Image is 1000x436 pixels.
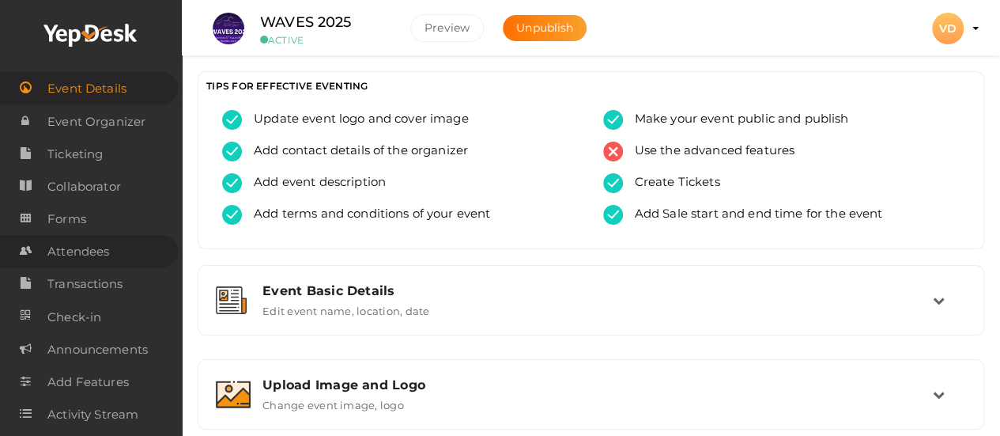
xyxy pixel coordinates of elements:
[47,106,145,138] span: Event Organizer
[47,171,121,203] span: Collaborator
[603,142,623,161] img: error.svg
[242,110,469,130] span: Update event logo and cover image
[47,366,129,398] span: Add Features
[603,205,623,225] img: tick-success.svg
[206,400,975,415] a: Upload Image and Logo Change event image, logo
[206,80,975,92] h3: TIPS FOR EFFECTIVE EVENTING
[603,110,623,130] img: tick-success.svg
[410,14,484,42] button: Preview
[47,138,103,170] span: Ticketing
[47,203,86,235] span: Forms
[260,11,351,34] label: WAVES 2025
[216,381,251,408] img: image.svg
[932,13,964,44] div: VD
[262,392,404,411] label: Change event image, logo
[47,399,138,430] span: Activity Stream
[242,205,490,225] span: Add terms and conditions of your event
[623,110,849,130] span: Make your event public and publish
[503,15,587,41] button: Unpublish
[242,173,386,193] span: Add event description
[222,142,242,161] img: tick-success.svg
[262,283,933,298] div: Event Basic Details
[516,21,573,35] span: Unpublish
[623,173,720,193] span: Create Tickets
[213,13,244,44] img: S4WQAGVX_small.jpeg
[242,142,468,161] span: Add contact details of the organizer
[262,298,429,317] label: Edit event name, location, date
[47,334,148,366] span: Announcements
[623,142,795,161] span: Use the advanced features
[603,173,623,193] img: tick-success.svg
[47,268,123,300] span: Transactions
[222,110,242,130] img: tick-success.svg
[932,21,964,36] profile-pic: VD
[623,205,883,225] span: Add Sale start and end time for the event
[222,205,242,225] img: tick-success.svg
[47,301,101,333] span: Check-in
[216,286,247,314] img: event-details.svg
[47,73,126,104] span: Event Details
[262,377,933,392] div: Upload Image and Logo
[260,34,387,46] small: ACTIVE
[206,305,975,320] a: Event Basic Details Edit event name, location, date
[47,236,109,267] span: Attendees
[927,12,968,45] button: VD
[222,173,242,193] img: tick-success.svg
